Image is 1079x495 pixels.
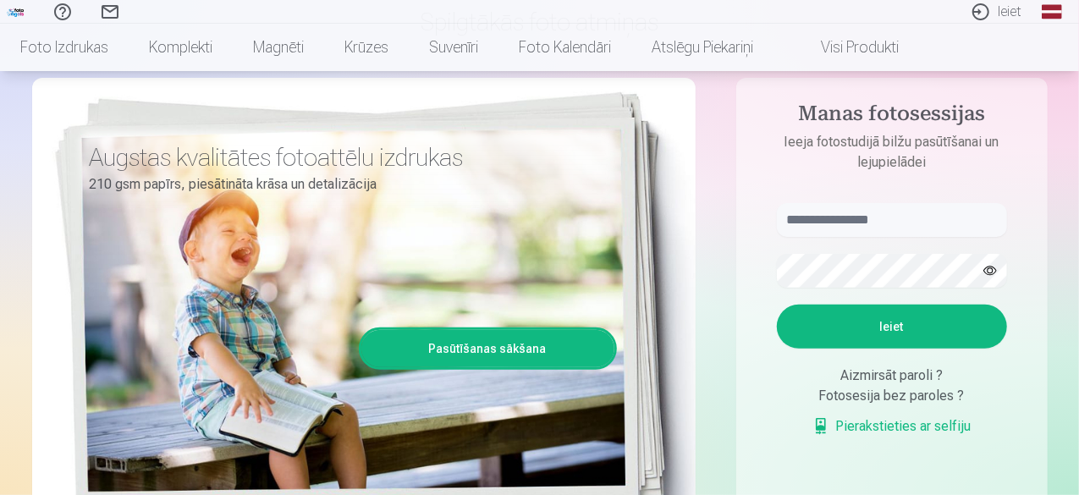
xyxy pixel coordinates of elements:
h3: Augstas kvalitātes fotoattēlu izdrukas [90,142,604,173]
p: Ieeja fotostudijā bilžu pasūtīšanai un lejupielādei [760,132,1024,173]
a: Magnēti [233,24,324,71]
a: Suvenīri [409,24,498,71]
a: Krūzes [324,24,409,71]
div: Fotosesija bez paroles ? [777,386,1007,406]
div: Aizmirsāt paroli ? [777,366,1007,386]
a: Pierakstieties ar selfiju [812,416,972,437]
img: /fa1 [7,7,25,17]
h4: Manas fotosessijas [760,102,1024,132]
a: Visi produkti [773,24,919,71]
p: 210 gsm papīrs, piesātināta krāsa un detalizācija [90,173,604,196]
a: Atslēgu piekariņi [631,24,773,71]
a: Pasūtīšanas sākšana [361,330,614,367]
a: Komplekti [129,24,233,71]
button: Ieiet [777,305,1007,349]
a: Foto kalendāri [498,24,631,71]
